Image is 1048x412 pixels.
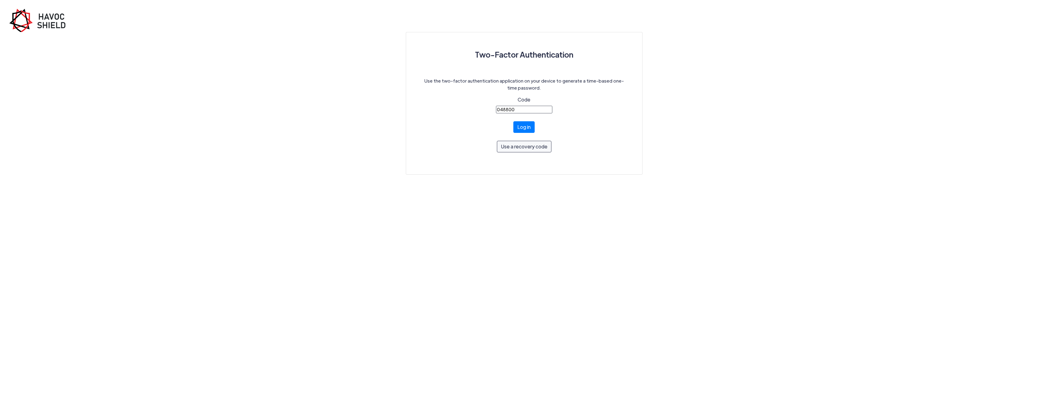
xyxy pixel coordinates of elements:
[496,106,552,113] input: ######
[9,9,70,32] img: havoc-shield-register-logo.png
[513,121,535,133] button: Log in
[421,77,628,91] p: Use the two-factor authentication application on your device to generate a time-based one-time pa...
[497,141,551,152] button: Use a recovery code
[421,47,628,62] h3: Two-Factor Authentication
[518,96,530,103] span: Code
